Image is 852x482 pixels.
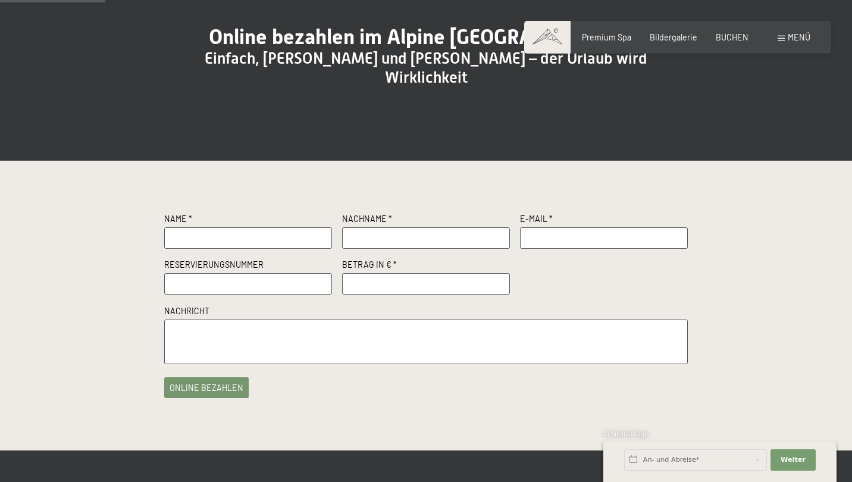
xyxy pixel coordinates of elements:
[205,49,647,86] span: Einfach, [PERSON_NAME] und [PERSON_NAME] – der Urlaub wird Wirklichkeit
[770,449,816,471] button: Weiter
[209,24,644,49] span: Online bezahlen im Alpine [GEOGRAPHIC_DATA]
[164,305,688,320] label: Nachricht
[716,32,748,42] a: BUCHEN
[520,213,688,227] label: E-Mail *
[164,213,332,227] label: Name *
[164,259,332,273] label: Reservierungsnummer
[788,32,810,42] span: Menü
[582,32,631,42] a: Premium Spa
[342,259,510,273] label: Betrag in € *
[650,32,697,42] a: Bildergalerie
[164,377,249,398] button: online bezahlen
[603,430,648,437] span: Schnellanfrage
[342,213,510,227] label: Nachname *
[781,455,806,465] span: Weiter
